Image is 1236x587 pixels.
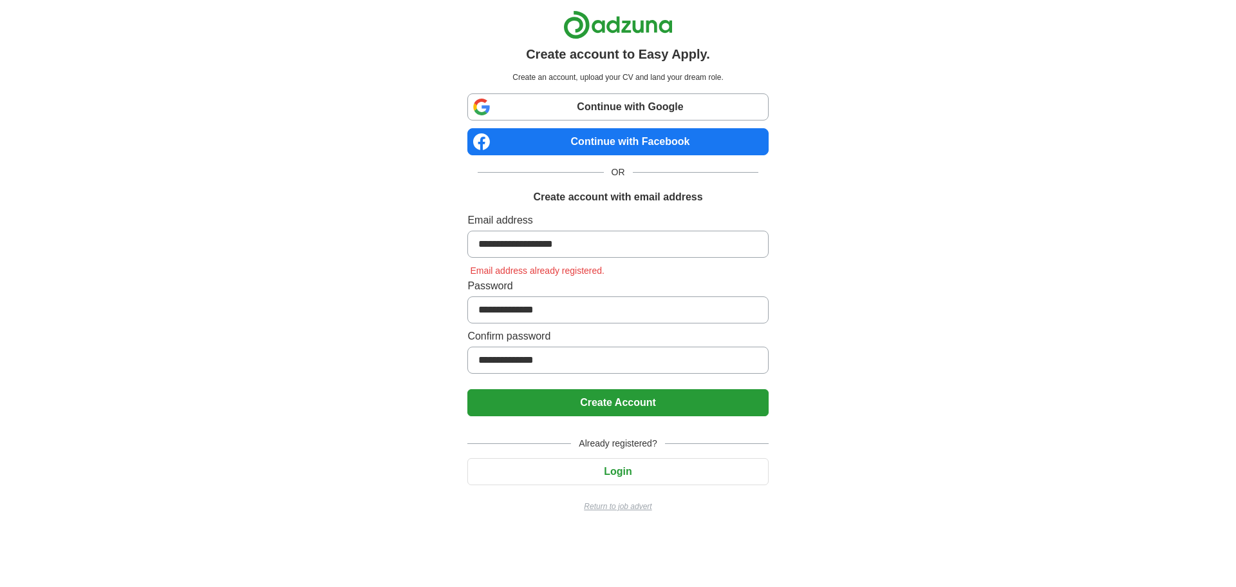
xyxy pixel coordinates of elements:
h1: Create account to Easy Apply. [526,44,710,64]
label: Password [467,278,768,294]
a: Return to job advert [467,501,768,512]
span: Email address already registered. [467,265,607,276]
label: Email address [467,213,768,228]
a: Continue with Facebook [467,128,768,155]
button: Login [467,458,768,485]
a: Login [467,466,768,477]
button: Create Account [467,389,768,416]
img: Adzuna logo [563,10,673,39]
p: Create an account, upload your CV and land your dream role. [470,72,765,83]
a: Continue with Google [467,93,768,120]
span: OR [604,166,633,179]
label: Confirm password [467,329,768,344]
span: Already registered? [571,437,664,450]
h1: Create account with email address [533,189,702,205]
